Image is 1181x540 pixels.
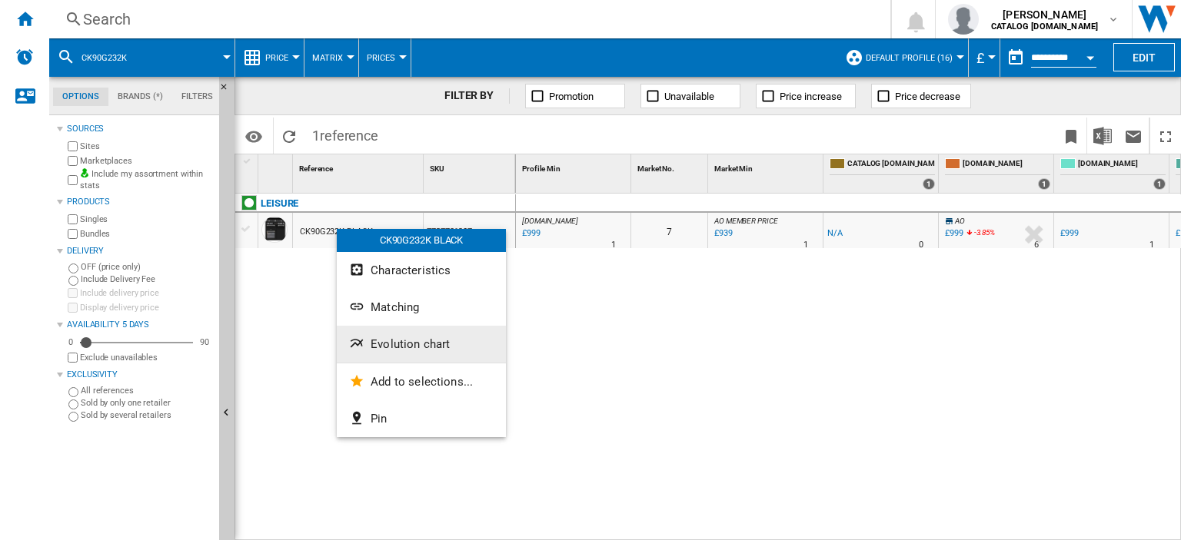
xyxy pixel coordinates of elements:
[337,326,506,363] button: Evolution chart
[371,412,387,426] span: Pin
[337,229,506,252] div: CK90G232K BLACK
[337,400,506,437] button: Pin...
[371,300,419,314] span: Matching
[371,375,473,389] span: Add to selections...
[371,337,450,351] span: Evolution chart
[337,252,506,289] button: Characteristics
[371,263,451,277] span: Characteristics
[337,363,506,400] button: Add to selections...
[337,289,506,326] button: Matching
